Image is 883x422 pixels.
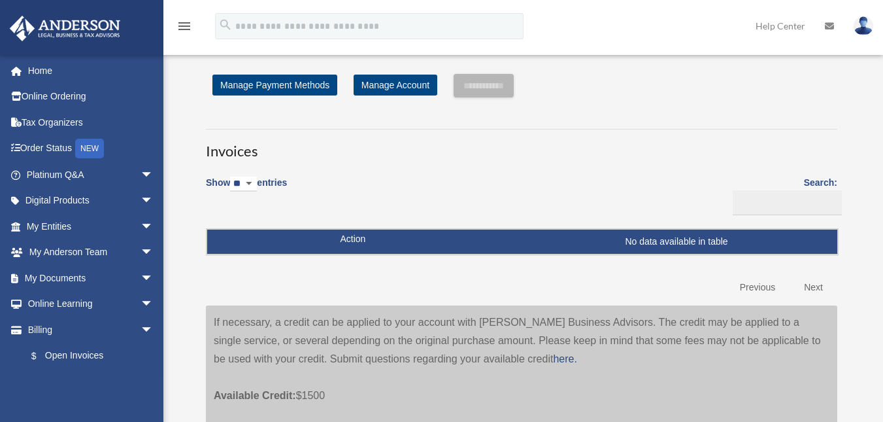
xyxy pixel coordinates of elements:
[230,177,257,192] select: Showentries
[9,58,173,84] a: Home
[214,390,296,401] span: Available Credit:
[206,129,837,162] h3: Invoices
[39,348,45,364] span: $
[9,188,173,214] a: Digital Productsarrow_drop_down
[9,317,167,343] a: Billingarrow_drop_down
[9,213,173,239] a: My Entitiesarrow_drop_down
[728,175,837,215] label: Search:
[141,317,167,343] span: arrow_drop_down
[9,162,173,188] a: Platinum Q&Aarrow_drop_down
[6,16,124,41] img: Anderson Advisors Platinum Portal
[141,291,167,318] span: arrow_drop_down
[176,18,192,34] i: menu
[212,75,337,96] a: Manage Payment Methods
[218,18,233,32] i: search
[354,75,437,96] a: Manage Account
[730,274,785,301] a: Previous
[9,109,173,135] a: Tax Organizers
[141,162,167,188] span: arrow_drop_down
[854,16,873,35] img: User Pic
[9,265,173,291] a: My Documentsarrow_drop_down
[141,188,167,215] span: arrow_drop_down
[206,175,287,205] label: Show entries
[141,239,167,266] span: arrow_drop_down
[176,23,192,34] a: menu
[733,190,842,215] input: Search:
[9,291,173,317] a: Online Learningarrow_drop_down
[794,274,833,301] a: Next
[214,368,829,405] p: $1500
[141,213,167,240] span: arrow_drop_down
[9,84,173,110] a: Online Ordering
[141,265,167,292] span: arrow_drop_down
[18,343,160,370] a: $Open Invoices
[18,369,167,395] a: Past Invoices
[553,353,576,364] a: here.
[9,135,173,162] a: Order StatusNEW
[75,139,104,158] div: NEW
[207,230,837,255] td: No data available in table
[9,239,173,266] a: My Anderson Teamarrow_drop_down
